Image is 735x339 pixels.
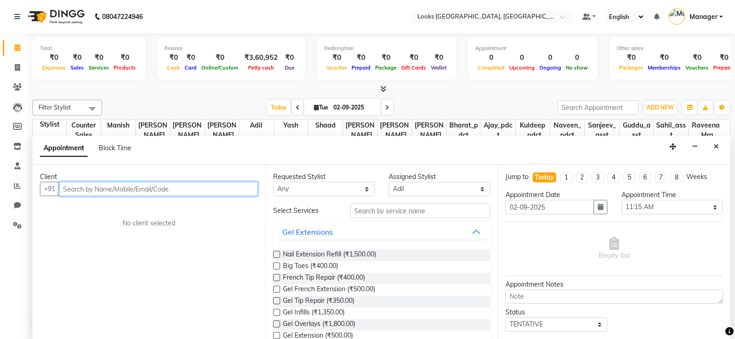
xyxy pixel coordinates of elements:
[481,120,516,141] span: Ajay_pdct
[686,172,707,182] div: Weeks
[654,120,688,141] span: Sahil_asst
[136,120,170,141] span: [PERSON_NAME]
[475,52,507,63] div: 0
[646,104,674,111] span: ADD NEW
[283,296,354,307] span: Gel Tip Repair (₹350.00)
[505,200,594,214] input: yyyy-mm-dd
[689,120,723,141] span: Raveena_Mrg
[59,182,258,196] input: Search by Name/Mobile/Email/Code
[267,100,290,115] span: Today
[592,172,604,183] li: 3
[576,172,588,183] li: 2
[68,64,86,71] span: Sales
[239,120,274,131] span: Adil
[607,172,620,183] li: 4
[283,307,345,319] span: Gel Infills (₹1,350.00)
[165,45,298,52] div: Finance
[617,52,646,63] div: ₹0
[324,52,349,63] div: ₹0
[412,120,447,141] span: [PERSON_NAME]
[62,218,236,228] div: No client selected
[563,52,590,63] div: 0
[165,52,182,63] div: ₹0
[428,64,449,71] span: Wallet
[38,103,71,111] span: Filter Stylist
[683,64,711,71] span: Vouchers
[274,120,308,131] span: Yash
[475,45,590,52] div: Appointment
[67,120,101,141] span: Counter Sales
[669,8,685,25] img: Manager
[86,52,111,63] div: ₹0
[40,182,59,196] button: +91
[283,319,355,331] span: Gel Overlays (₹1,800.00)
[283,249,376,261] span: Nail Extension Refill (₹1,500.00)
[101,120,135,131] span: Manish
[331,101,377,115] input: 2025-09-02
[283,284,375,296] span: Gel French Extension (₹500.00)
[557,100,639,115] input: Search Appointment
[33,120,66,129] div: Stylist
[24,4,87,30] img: logo
[377,120,412,141] span: [PERSON_NAME]
[324,64,349,71] span: Voucher
[507,64,537,71] span: Upcoming
[516,120,550,141] span: Kuldeep _pdct
[199,52,241,63] div: ₹0
[373,52,399,63] div: ₹0
[709,140,723,154] button: Close
[655,172,667,183] li: 7
[111,64,138,71] span: Products
[102,4,143,30] b: 08047224946
[199,64,241,71] span: Online/Custom
[349,52,373,63] div: ₹0
[246,64,276,71] span: Petty cash
[599,237,630,261] span: Empty list
[644,101,676,114] button: ADD NEW
[182,52,199,63] div: ₹0
[560,172,572,183] li: 1
[550,120,585,141] span: Naveen_pdct
[617,64,646,71] span: Packages
[283,261,338,273] span: Big Toes (₹400.00)
[170,120,205,141] span: [PERSON_NAME]
[40,45,138,52] div: Total
[40,64,68,71] span: Expenses
[373,64,399,71] span: Package
[182,64,199,71] span: Card
[99,144,131,152] span: Block Time
[282,226,333,237] div: Gel Extensions
[68,52,86,63] div: ₹0
[585,120,619,141] span: Sanjeev_asst
[389,172,490,182] div: Assigned Stylist
[535,173,554,182] div: Today
[111,52,138,63] div: ₹0
[324,45,449,52] div: Redemption
[505,172,529,182] div: Jump to
[639,172,651,183] li: 6
[537,52,563,63] div: 0
[505,280,723,289] div: Appointment Notes
[671,172,683,183] li: 8
[475,64,507,71] span: Completed
[282,64,297,71] span: Due
[505,190,607,200] div: Appointment Date
[241,52,281,63] div: ₹3,60,952
[312,104,331,111] span: Tue
[308,120,343,131] span: Shaad
[646,64,683,71] span: Memberships
[623,172,635,183] li: 5
[447,120,481,141] span: Bharat_pdct
[399,52,428,63] div: ₹0
[283,273,365,284] span: French Tip Repair (₹400.00)
[349,64,373,71] span: Prepaid
[40,140,88,157] span: Appointment
[40,172,258,182] div: Client
[646,52,683,63] div: ₹0
[205,120,239,141] span: [PERSON_NAME]
[683,52,711,63] div: ₹0
[343,120,377,141] span: [PERSON_NAME]
[281,52,298,63] div: ₹0
[86,64,111,71] span: Services
[563,64,590,71] span: No show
